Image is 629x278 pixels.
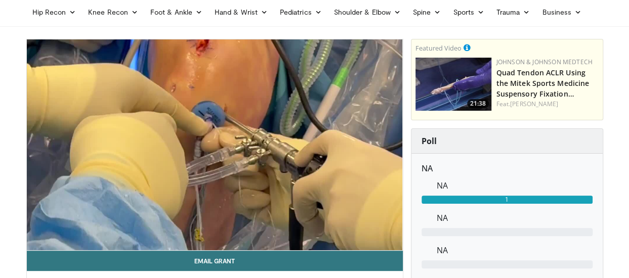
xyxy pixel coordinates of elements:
[429,244,600,256] dd: NA
[415,58,491,111] a: 21:38
[422,164,593,173] h6: NA
[496,68,590,99] a: Quad Tendon ACLR Using the Mitek Sports Medicine Suspensory Fixation…
[26,2,82,22] a: Hip Recon
[328,2,407,22] a: Shoulder & Elbow
[208,2,274,22] a: Hand & Wrist
[274,2,328,22] a: Pediatrics
[82,2,144,22] a: Knee Recon
[510,100,558,108] a: [PERSON_NAME]
[490,2,536,22] a: Trauma
[429,179,600,192] dd: NA
[407,2,447,22] a: Spine
[27,251,403,271] a: Email Grant
[496,100,599,109] div: Feat.
[447,2,490,22] a: Sports
[415,58,491,111] img: b78fd9da-dc16-4fd1-a89d-538d899827f1.150x105_q85_crop-smart_upscale.jpg
[429,212,600,224] dd: NA
[422,196,593,204] div: 1
[536,2,588,22] a: Business
[467,99,489,108] span: 21:38
[27,39,403,251] video-js: Video Player
[415,43,462,53] small: Featured Video
[496,58,593,66] a: Johnson & Johnson MedTech
[144,2,208,22] a: Foot & Ankle
[422,135,437,147] strong: Poll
